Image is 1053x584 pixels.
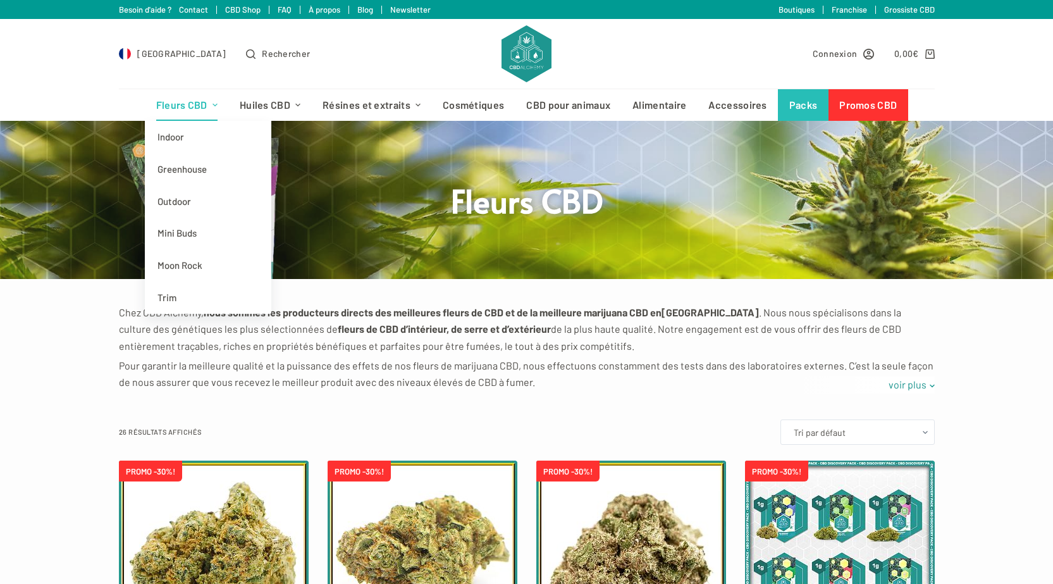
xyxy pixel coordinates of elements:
h1: Fleurs CBD [290,180,764,221]
span: PROMO -30%! [536,461,600,481]
a: Cosmétiques [432,89,515,121]
strong: nous sommes les producteurs directs des meilleures fleurs de CBD et de la meilleure marijuana CBD en [204,306,662,318]
strong: fleurs de CBD d’intérieur, de serre et d’extérieur [338,323,551,335]
p: Pour garantir la meilleure qualité et la puissance des effets de nos fleurs de marijuana CBD, nou... [119,357,935,391]
a: Mini Buds [145,217,271,249]
a: Fleurs CBD [145,89,228,121]
p: 26 résultats affichés [119,426,202,438]
a: CBD Shop [225,4,261,15]
bdi: 0,00 [894,48,919,59]
span: € [913,48,918,59]
a: Résines et extraits [312,89,432,121]
a: Greenhouse [145,153,271,185]
a: Outdoor [145,185,271,218]
a: Huiles CBD [228,89,311,121]
a: Moon Rock [145,249,271,282]
strong: [GEOGRAPHIC_DATA] [662,306,759,318]
span: PROMO -30%! [328,461,391,481]
span: PROMO -30%! [745,461,808,481]
a: Besoin d'aide ? Contact [119,4,208,15]
nav: Menu d’en-tête [145,89,908,121]
a: Promos CBD [828,89,908,121]
a: Panier d’achat [894,46,934,61]
a: Blog [357,4,373,15]
a: Alimentaire [622,89,698,121]
a: Connexion [813,46,875,61]
a: FAQ [278,4,292,15]
span: PROMO -30%! [119,461,182,481]
select: Commande [780,419,935,445]
a: Select Country [119,46,226,61]
a: Accessoires [698,89,778,121]
a: Trim [145,282,271,314]
a: Indoor [145,121,271,153]
img: FR Flag [119,47,132,60]
span: [GEOGRAPHIC_DATA] [137,46,226,61]
p: Notre expérience de plus de nous permet de pour vous guider sur la façon de tirer le meilleur par... [119,394,935,428]
a: Newsletter [390,4,431,15]
a: voir plus [880,376,935,393]
a: Franchise [832,4,867,15]
a: Grossiste CBD [884,4,935,15]
span: Rechercher [262,46,310,61]
img: CBD Alchemy [502,25,551,82]
button: Ouvrir le formulaire de recherche [246,46,310,61]
p: Chez CBD Alchemy, . Nous nous spécialisons dans la culture des génétiques les plus sélectionnées ... [119,304,935,354]
a: Packs [778,89,828,121]
a: À propos [309,4,340,15]
a: CBD pour animaux [515,89,622,121]
span: Connexion [813,46,858,61]
a: Boutiques [779,4,815,15]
